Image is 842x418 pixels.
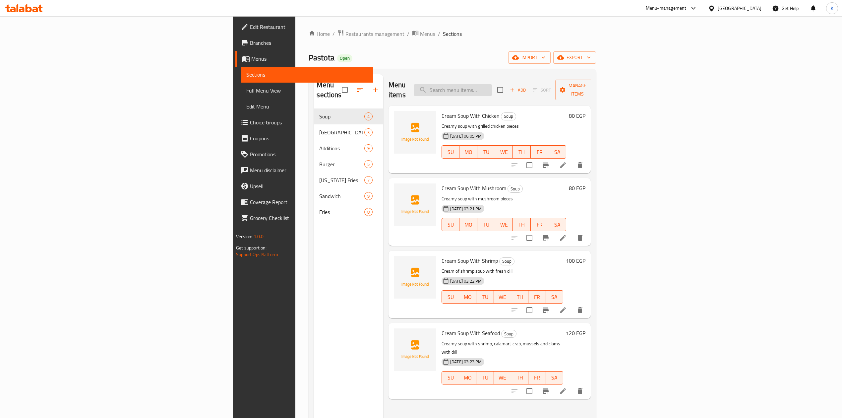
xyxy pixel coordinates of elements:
[236,232,252,241] span: Version:
[442,267,563,275] p: Cream of shrimp soup with fresh dill
[494,371,511,384] button: WE
[462,373,474,383] span: MO
[507,85,528,95] button: Add
[364,112,373,120] div: items
[235,130,373,146] a: Coupons
[235,194,373,210] a: Coverage Report
[251,55,368,63] span: Menus
[513,53,545,62] span: import
[365,209,372,215] span: 8
[442,195,566,203] p: Creamy soup with mushroom pieces
[462,147,475,157] span: MO
[235,210,373,226] a: Grocery Checklist
[531,373,543,383] span: FR
[566,328,585,338] h6: 120 EGP
[365,177,372,183] span: 7
[345,30,404,38] span: Restaurants management
[442,328,500,338] span: Cream Soup With Seafood
[442,183,506,193] span: Cream Soup With Mushroom
[555,80,600,100] button: Manage items
[459,290,476,304] button: MO
[442,122,566,130] p: Creamy soup with grilled chicken pieces
[250,182,368,190] span: Upsell
[459,371,476,384] button: MO
[365,145,372,152] span: 9
[498,220,511,230] span: WE
[319,176,364,184] span: [US_STATE] Fries
[254,232,264,241] span: 1.0.0
[493,83,507,97] span: Select section
[309,30,596,38] nav: breadcrumb
[445,220,457,230] span: SU
[414,84,492,96] input: search
[501,330,516,338] div: Soup
[445,292,456,302] span: SU
[319,144,364,152] div: Additions
[250,150,368,158] span: Promotions
[511,290,528,304] button: TH
[511,371,528,384] button: TH
[445,373,456,383] span: SU
[314,108,383,124] div: Soup4
[522,158,536,172] span: Select to update
[250,214,368,222] span: Grocery Checklist
[241,99,373,114] a: Edit Menu
[546,371,563,384] button: SA
[462,292,474,302] span: MO
[572,302,588,318] button: delete
[476,290,494,304] button: TU
[514,292,526,302] span: TH
[314,204,383,220] div: Fries8
[246,103,368,110] span: Edit Menu
[559,53,591,62] span: export
[250,198,368,206] span: Coverage Report
[538,230,554,246] button: Branch-specific-item
[442,111,500,121] span: Cream Soup With Chicken
[235,146,373,162] a: Promotions
[538,157,554,173] button: Branch-specific-item
[551,220,564,230] span: SA
[236,244,267,252] span: Get support on:
[559,387,567,395] a: Edit menu item
[394,328,436,371] img: Cream Soup With Seafood
[477,145,495,159] button: TU
[365,113,372,120] span: 4
[319,208,364,216] div: Fries
[407,30,409,38] li: /
[533,220,546,230] span: FR
[718,5,761,12] div: [GEOGRAPHIC_DATA]
[448,359,484,365] span: [DATE] 03:23 PM
[319,112,364,120] span: Soup
[495,218,513,231] button: WE
[420,30,435,38] span: Menus
[528,85,555,95] span: Select section first
[515,220,528,230] span: TH
[365,129,372,136] span: 3
[314,172,383,188] div: [US_STATE] Fries7
[442,256,498,266] span: Cream Soup With Shrimp
[500,257,514,265] span: Soup
[477,218,495,231] button: TU
[442,340,563,356] p: Creamy soup with shrimp, calamari, crab, mussels and clams with dill
[559,306,567,314] a: Edit menu item
[394,256,436,299] img: Cream Soup With Shrimp
[241,67,373,83] a: Sections
[502,330,516,338] span: Soup
[515,147,528,157] span: TH
[235,19,373,35] a: Edit Restaurant
[364,208,373,216] div: items
[364,160,373,168] div: items
[528,371,546,384] button: FR
[494,290,511,304] button: WE
[546,290,563,304] button: SA
[569,183,585,193] h6: 80 EGP
[319,192,364,200] div: Sandwich
[364,144,373,152] div: items
[462,220,475,230] span: MO
[522,303,536,317] span: Select to update
[241,83,373,99] a: Full Menu View
[246,87,368,95] span: Full Menu View
[314,156,383,172] div: Burger5
[501,112,516,120] span: Soup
